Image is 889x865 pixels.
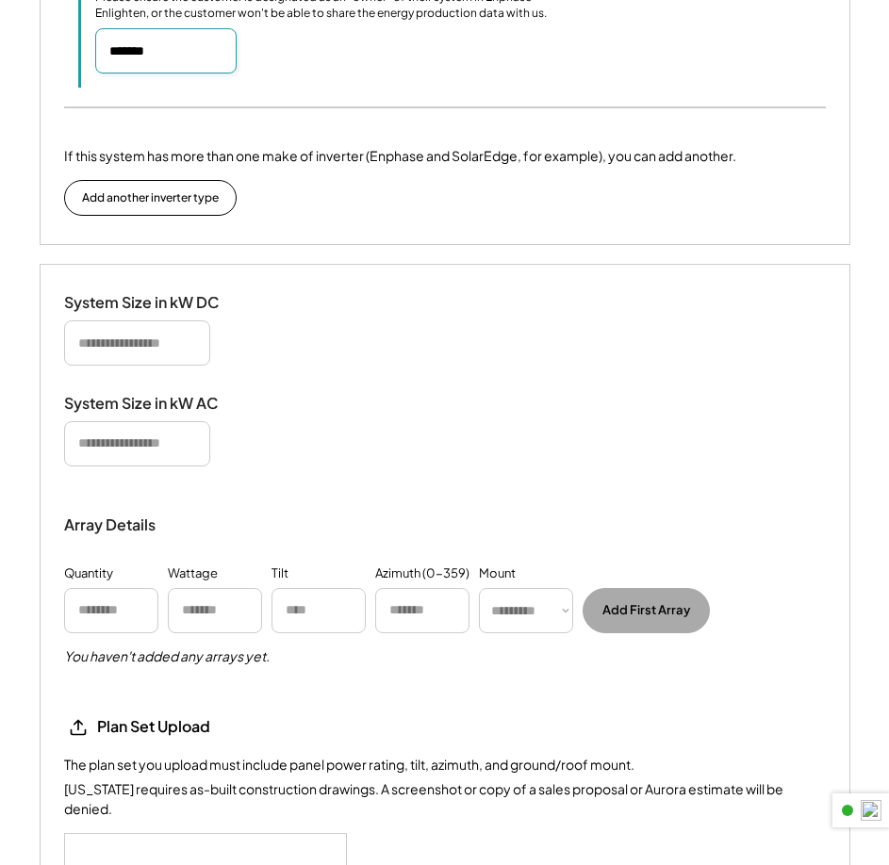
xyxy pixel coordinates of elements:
div: Wattage [168,564,218,583]
div: [US_STATE] requires as-built construction drawings. A screenshot or copy of a sales proposal or A... [64,779,826,819]
div: Plan Set Upload [97,717,286,737]
div: Array Details [64,514,158,536]
div: Quantity [64,564,113,583]
div: Azimuth (0-359) [375,564,469,583]
button: Add First Array [583,588,710,633]
div: Mount [479,564,516,583]
button: Add another inverter type [64,180,237,216]
div: The plan set you upload must include panel power rating, tilt, azimuth, and ground/roof mount. [64,756,634,775]
div: If this system has more than one make of inverter (Enphase and SolarEdge, for example), you can a... [64,146,736,166]
h5: You haven't added any arrays yet. [64,647,270,666]
div: Tilt [272,564,288,583]
div: System Size in kW AC [64,394,253,414]
div: System Size in kW DC [64,293,253,313]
